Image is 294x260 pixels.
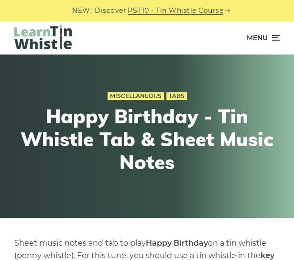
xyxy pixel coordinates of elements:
[19,105,275,173] h1: Happy Birthday - Tin Whistle Tab & Sheet Music Notes
[14,25,72,49] img: LearnTinWhistle.com
[166,92,187,100] a: Tabs
[108,92,164,100] a: Miscellaneous
[146,238,208,248] strong: Happy Birthday
[247,26,268,50] span: Menu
